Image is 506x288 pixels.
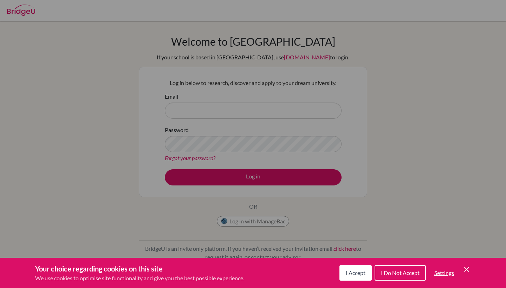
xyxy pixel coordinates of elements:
button: Settings [429,266,460,280]
span: I Accept [346,269,365,276]
span: I Do Not Accept [381,269,420,276]
button: I Do Not Accept [375,265,426,281]
span: Settings [434,269,454,276]
button: Save and close [462,265,471,274]
h3: Your choice regarding cookies on this site [35,263,244,274]
p: We use cookies to optimise site functionality and give you the best possible experience. [35,274,244,282]
button: I Accept [339,265,372,281]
